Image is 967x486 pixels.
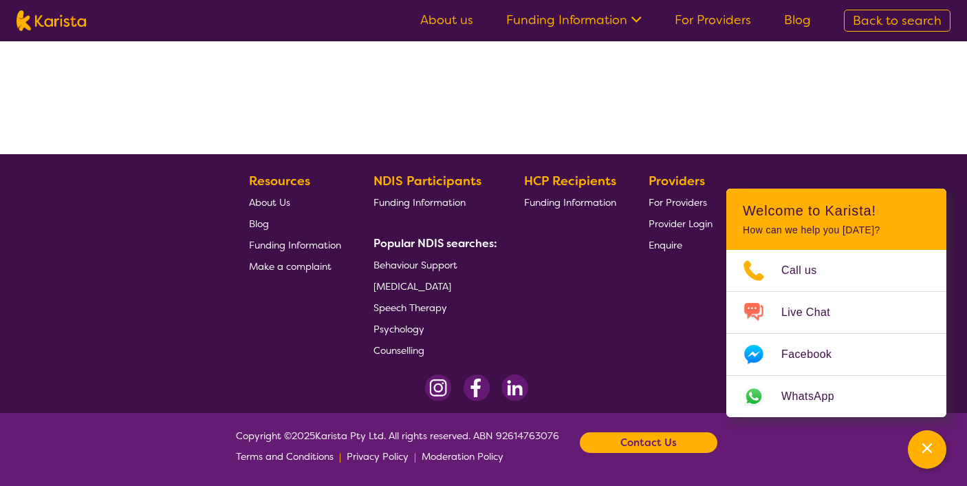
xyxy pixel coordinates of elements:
[420,12,473,28] a: About us
[373,297,492,318] a: Speech Therapy
[422,446,503,467] a: Moderation Policy
[249,173,310,189] b: Resources
[649,239,682,251] span: Enquire
[347,446,409,467] a: Privacy Policy
[726,250,946,417] ul: Choose channel
[249,196,290,209] span: About Us
[249,218,269,230] span: Blog
[781,386,851,407] span: WhatsApp
[249,234,341,255] a: Funding Information
[463,374,490,401] img: Facebook
[339,446,341,467] p: |
[373,339,492,361] a: Counselling
[908,430,946,469] button: Channel Menu
[249,255,341,277] a: Make a complaint
[649,191,713,213] a: For Providers
[373,196,466,209] span: Funding Information
[17,10,86,31] img: Karista logo
[373,259,457,271] span: Behaviour Support
[373,236,497,251] b: Popular NDIS searches:
[649,234,713,255] a: Enquire
[506,12,642,28] a: Funding Information
[236,450,334,463] span: Terms and Conditions
[743,224,930,236] p: How can we help you [DATE]?
[236,425,559,467] span: Copyright © 2025 Karista Pty Ltd. All rights reserved. ABN 92614763076
[249,239,341,251] span: Funding Information
[373,173,481,189] b: NDIS Participants
[249,213,341,234] a: Blog
[236,446,334,467] a: Terms and Conditions
[743,202,930,219] h2: Welcome to Karista!
[249,191,341,213] a: About Us
[373,275,492,297] a: [MEDICAL_DATA]
[373,323,424,335] span: Psychology
[373,254,492,275] a: Behaviour Support
[425,374,452,401] img: Instagram
[853,12,942,29] span: Back to search
[524,173,616,189] b: HCP Recipients
[649,173,705,189] b: Providers
[620,432,677,453] b: Contact Us
[373,318,492,339] a: Psychology
[781,344,848,365] span: Facebook
[784,12,811,28] a: Blog
[781,260,834,281] span: Call us
[675,12,751,28] a: For Providers
[501,374,528,401] img: LinkedIn
[726,189,946,417] div: Channel Menu
[781,302,847,323] span: Live Chat
[726,376,946,417] a: Web link opens in a new tab.
[373,344,424,357] span: Counselling
[649,218,713,230] span: Provider Login
[414,446,416,467] p: |
[373,302,447,314] span: Speech Therapy
[373,191,492,213] a: Funding Information
[524,191,616,213] a: Funding Information
[649,196,707,209] span: For Providers
[347,450,409,463] span: Privacy Policy
[524,196,616,209] span: Funding Information
[422,450,503,463] span: Moderation Policy
[249,260,332,273] span: Make a complaint
[649,213,713,234] a: Provider Login
[844,10,950,32] a: Back to search
[373,280,451,293] span: [MEDICAL_DATA]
